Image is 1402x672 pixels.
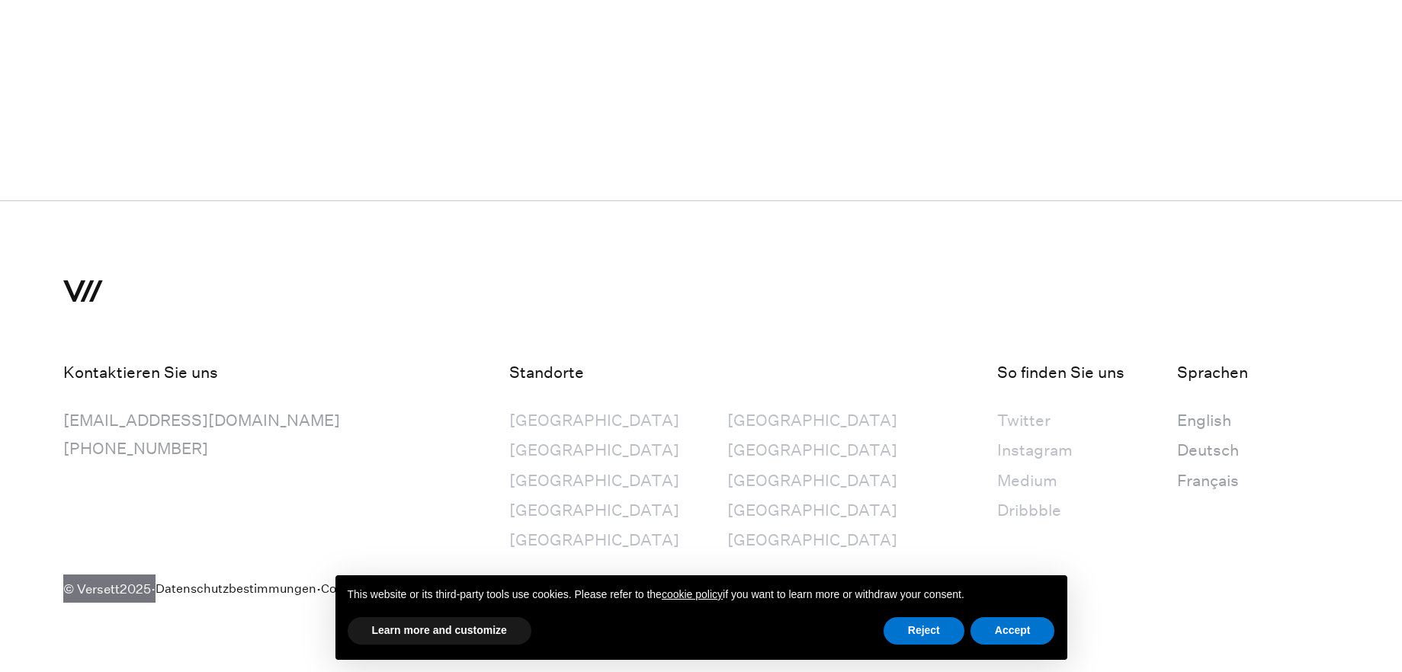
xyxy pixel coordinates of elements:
[509,526,679,554] div: [GEOGRAPHIC_DATA]
[509,466,679,494] div: [GEOGRAPHIC_DATA]
[1177,436,1239,464] div: Deutsch
[509,358,997,386] div: Standorte
[727,466,897,494] div: [GEOGRAPHIC_DATA]
[884,617,964,645] button: Reject
[321,574,419,629] a: Cookie-Richtlinie
[727,466,897,496] a: [GEOGRAPHIC_DATA]
[348,617,531,645] button: Learn more and customize
[1177,406,1239,434] div: English
[316,574,321,603] p: ·
[997,358,1177,386] div: So finden Sie uns
[727,526,897,555] a: [GEOGRAPHIC_DATA]
[1177,406,1239,436] a: English
[970,617,1055,645] button: Accept
[156,574,316,629] a: Datenschutzbestimmungen
[727,436,897,466] a: [GEOGRAPHIC_DATA]
[151,574,156,603] p: ·
[335,575,1067,615] div: This website or its third-party tools use cookies. Please refer to the if you want to learn more ...
[727,496,897,524] div: [GEOGRAPHIC_DATA]
[509,436,679,466] a: [GEOGRAPHIC_DATA]
[997,496,1073,526] a: Dribbble
[509,496,679,524] div: [GEOGRAPHIC_DATA]
[63,439,208,459] a: [PHONE_NUMBER]
[1177,466,1239,494] div: Français
[997,406,1073,434] div: Twitter
[997,436,1073,464] div: Instagram
[727,406,897,436] a: [GEOGRAPHIC_DATA]
[997,466,1073,496] a: Medium
[509,406,679,434] div: [GEOGRAPHIC_DATA]
[662,588,723,600] a: cookie policy
[509,466,679,496] a: [GEOGRAPHIC_DATA]
[727,526,897,554] div: [GEOGRAPHIC_DATA]
[509,436,679,464] div: [GEOGRAPHIC_DATA]
[727,406,897,434] div: [GEOGRAPHIC_DATA]
[509,526,679,555] a: [GEOGRAPHIC_DATA]
[997,406,1073,436] a: Twitter
[63,574,151,629] small: © Versett 2025
[1177,466,1239,496] a: Français
[997,436,1073,466] a: Instagram
[1177,436,1239,466] a: Deutsch
[727,496,897,526] a: [GEOGRAPHIC_DATA]
[509,496,679,526] a: [GEOGRAPHIC_DATA]
[997,496,1073,524] div: Dribbble
[509,406,679,436] a: [GEOGRAPHIC_DATA]
[63,363,218,383] a: Kontaktieren Sie uns
[727,436,897,464] div: [GEOGRAPHIC_DATA]
[997,466,1073,494] div: Medium
[1177,358,1339,386] div: Sprachen
[63,411,340,431] a: [EMAIL_ADDRESS][DOMAIN_NAME]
